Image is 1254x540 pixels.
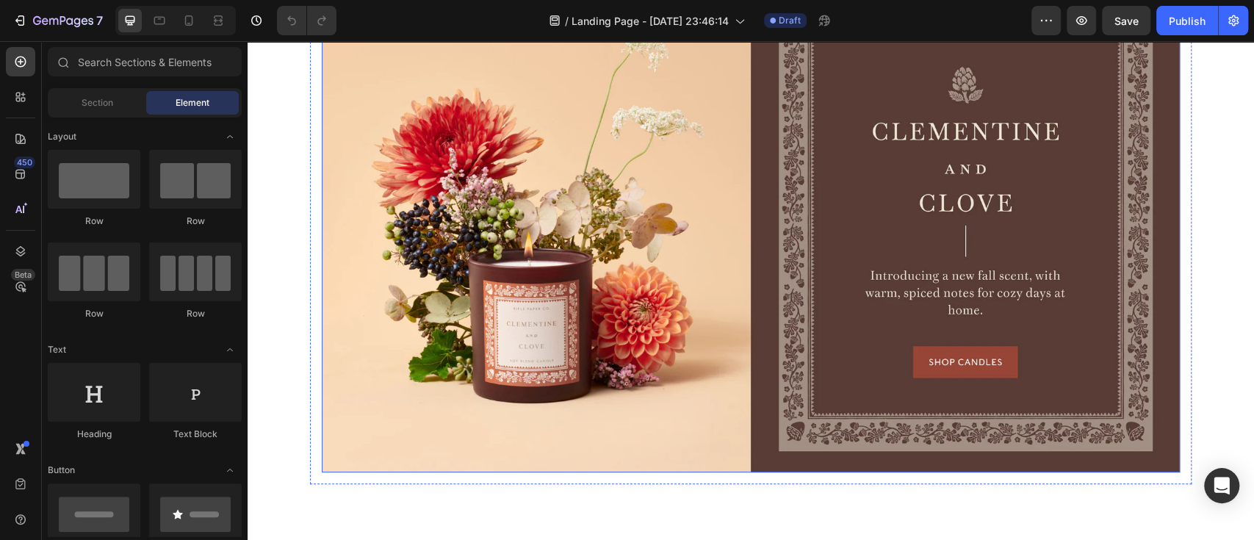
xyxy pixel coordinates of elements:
span: Toggle open [218,458,242,482]
span: Text [48,343,66,356]
iframe: Design area [248,41,1254,540]
span: / [565,13,569,29]
div: Publish [1169,13,1206,29]
button: 7 [6,6,109,35]
div: Row [149,215,242,228]
span: Toggle open [218,125,242,148]
span: Button [48,464,75,477]
span: Save [1114,15,1139,27]
input: Search Sections & Elements [48,47,242,76]
div: Row [48,307,140,320]
span: Element [176,96,209,109]
div: 450 [14,156,35,168]
div: Heading [48,428,140,441]
span: Section [82,96,113,109]
span: Landing Page - [DATE] 23:46:14 [572,13,729,29]
span: Toggle open [218,338,242,361]
button: Publish [1156,6,1218,35]
span: Draft [779,14,801,27]
p: 7 [96,12,103,29]
div: Beta [11,269,35,281]
button: Save [1102,6,1150,35]
span: Layout [48,130,76,143]
div: Row [48,215,140,228]
div: Text Block [149,428,242,441]
div: Open Intercom Messenger [1204,468,1239,503]
div: Undo/Redo [277,6,336,35]
div: Row [149,307,242,320]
